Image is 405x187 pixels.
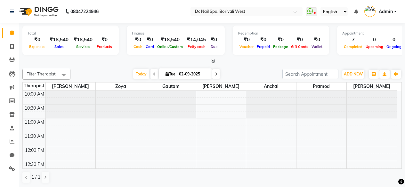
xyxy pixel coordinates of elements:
div: ₹18,540 [47,36,71,43]
img: logo [16,3,60,20]
span: Products [95,44,114,49]
div: Therapist [23,82,45,89]
input: Search Appointment [282,69,338,79]
span: Petty cash [186,44,207,49]
span: Tue [164,72,177,76]
span: Cash [132,44,144,49]
span: Admin [379,8,393,15]
b: 08047224946 [70,3,99,20]
span: [PERSON_NAME] [347,82,397,90]
span: [PERSON_NAME] [46,82,96,90]
span: Due [209,44,219,49]
div: 11:30 AM [23,133,45,140]
span: Completed [342,44,364,49]
div: Finance [132,31,220,36]
div: ₹0 [271,36,289,43]
div: ₹0 [95,36,114,43]
button: ADD NEW [342,70,364,79]
span: Anchal [246,82,296,90]
span: Pramod [296,82,346,90]
div: 12:30 PM [24,161,45,168]
div: ₹0 [238,36,255,43]
div: ₹0 [132,36,144,43]
div: ₹0 [289,36,310,43]
span: Gautam [146,82,196,90]
span: Upcoming [364,44,385,49]
div: ₹0 [310,36,324,43]
span: Card [144,44,156,49]
span: Filter Therapist [27,71,56,76]
span: Wallet [310,44,324,49]
div: 7 [342,36,364,43]
div: ₹14,045 [184,36,208,43]
div: 0 [385,36,403,43]
span: Sales [53,44,65,49]
span: Online/Custom [156,44,184,49]
span: Gift Cards [289,44,310,49]
div: ₹0 [144,36,156,43]
span: [PERSON_NAME] [196,82,246,90]
input: 2025-09-02 [177,69,209,79]
div: Redemption [238,31,324,36]
span: Services [75,44,92,49]
span: 1 / 1 [31,174,40,181]
span: Expenses [28,44,47,49]
div: Total [28,31,114,36]
div: ₹18,540 [156,36,184,43]
div: 10:00 AM [23,91,45,97]
div: 10:30 AM [23,105,45,112]
div: 0 [364,36,385,43]
div: 11:00 AM [23,119,45,126]
span: ADD NEW [344,72,363,76]
span: Today [133,69,149,79]
div: ₹0 [255,36,271,43]
span: Package [271,44,289,49]
div: ₹18,540 [71,36,95,43]
span: Voucher [238,44,255,49]
div: 12:00 PM [24,147,45,154]
span: Prepaid [255,44,271,49]
div: ₹0 [28,36,47,43]
img: Admin [364,6,376,17]
span: Zoya [96,82,146,90]
div: ₹0 [208,36,220,43]
span: Ongoing [385,44,403,49]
